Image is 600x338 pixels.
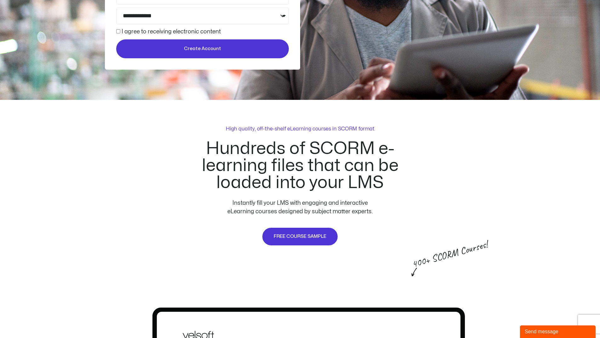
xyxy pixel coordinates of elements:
[122,29,221,34] label: I agree to receiving electronic content
[274,233,326,240] span: FREE COURSE SAMPLE
[184,45,221,53] span: Create Account
[520,324,597,338] iframe: chat widget
[220,199,381,216] p: Instantly fill your LMS with engaging and interactive eLearning courses designed by subject matte...
[226,125,374,133] p: High quality, off-the-shelf eLearning courses in SCORM format
[116,39,289,58] button: Create Account
[262,227,338,246] a: FREE COURSE SAMPLE
[173,140,427,191] h2: Hundreds of SCORM e-learning files that can be loaded into your LMS
[411,246,465,269] p: 400+ SCORM Courses!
